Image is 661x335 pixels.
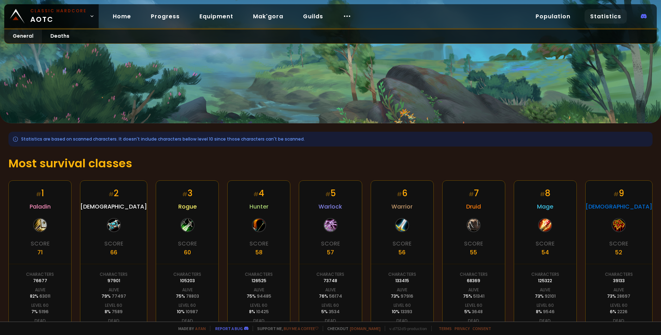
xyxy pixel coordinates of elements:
div: Score [464,239,483,248]
div: Alive [35,287,45,293]
div: Alive [540,287,550,293]
div: Score [609,239,628,248]
div: 8 [540,187,550,199]
div: Dead [396,318,408,324]
small: # [397,190,402,198]
div: 4 [253,187,264,199]
div: Dead [35,318,46,324]
div: Dead [468,318,479,324]
div: Dead [108,318,119,324]
div: 6 % [610,309,628,315]
div: Score [249,239,268,248]
a: [DOMAIN_NAME] [350,326,381,331]
div: 75 % [463,293,484,299]
div: Alive [613,287,624,293]
span: 3648 [472,309,483,315]
span: 63011 [39,293,50,299]
div: 9 [613,187,624,199]
div: Level 60 [610,302,628,309]
a: Buy me a coffee [284,326,319,331]
span: 13393 [401,309,412,315]
div: 76 % [319,293,342,299]
div: Alive [397,287,407,293]
div: Score [536,239,555,248]
div: Level 60 [394,302,411,309]
span: Rogue [178,202,197,211]
div: 66 [110,248,117,257]
div: 1 [36,187,44,199]
div: 75 % [176,293,199,299]
div: Characters [316,271,344,278]
span: 28697 [617,293,630,299]
a: Privacy [455,326,470,331]
div: Dead [182,318,193,324]
div: 68369 [467,278,480,284]
div: 76677 [33,278,47,284]
div: 3 [182,187,192,199]
span: 56174 [329,293,342,299]
span: 7589 [112,309,123,315]
div: Level 60 [465,302,482,309]
div: 105203 [180,278,195,284]
div: Level 60 [250,302,267,309]
span: 9546 [543,309,555,315]
a: a fan [195,326,206,331]
span: Paladin [30,202,51,211]
div: Dead [613,318,624,324]
span: v. d752d5 - production [385,326,427,331]
div: 97901 [107,278,120,284]
div: 133415 [395,278,409,284]
div: Alive [468,287,479,293]
span: 97916 [401,293,413,299]
div: 60 [184,248,191,257]
span: Warlock [319,202,342,211]
div: 56 [399,248,406,257]
span: 77497 [112,293,126,299]
small: # [109,190,114,198]
div: Dead [325,318,336,324]
div: 10 % [392,309,412,315]
span: 92101 [545,293,556,299]
div: 75 % [247,293,271,299]
div: 73 % [391,293,413,299]
a: Terms [439,326,452,331]
h1: Most survival classes [8,155,653,172]
div: 58 [255,248,262,257]
div: Score [321,239,340,248]
div: 5 [325,187,336,199]
a: Report a bug [215,326,243,331]
small: Classic Hardcore [30,8,87,14]
div: 10 % [177,309,198,315]
div: Characters [100,271,128,278]
div: 5 % [321,309,340,315]
a: Mak'gora [247,9,289,24]
div: Dead [253,318,265,324]
div: 7 [469,187,479,199]
div: Characters [26,271,54,278]
div: Characters [605,271,633,278]
span: 2226 [617,309,628,315]
div: 73 % [535,293,556,299]
a: Classic HardcoreAOTC [4,4,99,28]
small: # [325,190,330,198]
div: Level 60 [105,302,122,309]
div: 125322 [538,278,552,284]
div: Score [178,239,197,248]
div: Alive [254,287,264,293]
div: Level 60 [322,302,339,309]
span: 3534 [329,309,340,315]
small: # [182,190,187,198]
div: Dead [539,318,551,324]
div: Score [104,239,123,248]
span: 51341 [473,293,484,299]
a: Guilds [297,9,329,24]
small: # [469,190,474,198]
div: 8 % [105,309,123,315]
span: Warrior [391,202,413,211]
div: Level 60 [179,302,196,309]
a: Equipment [194,9,239,24]
div: 73 % [607,293,630,299]
span: 78803 [186,293,199,299]
div: Alive [325,287,336,293]
div: Score [393,239,412,248]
